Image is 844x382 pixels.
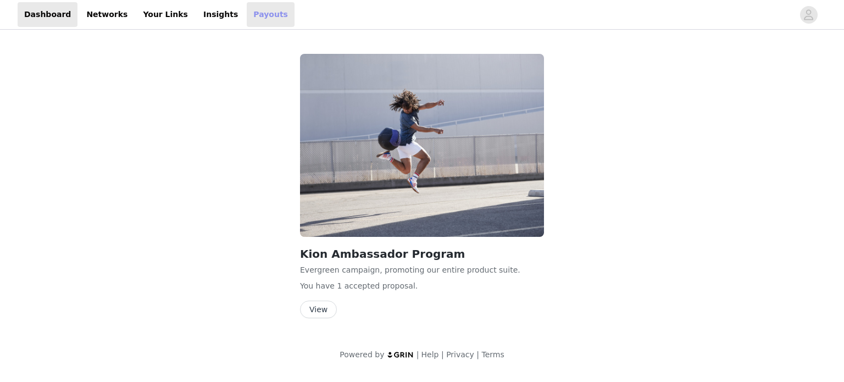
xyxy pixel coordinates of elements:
a: Networks [80,2,134,27]
h2: Kion Ambassador Program [300,246,544,262]
p: Evergreen campaign, promoting our entire product suite. [300,264,544,276]
a: Insights [197,2,245,27]
a: Dashboard [18,2,77,27]
a: View [300,306,337,314]
div: avatar [803,6,814,24]
a: Your Links [136,2,195,27]
span: | [476,350,479,359]
img: logo [387,351,414,358]
a: Privacy [446,350,474,359]
span: | [441,350,444,359]
span: | [417,350,419,359]
a: Help [421,350,439,359]
span: Powered by [340,350,384,359]
a: Payouts [247,2,295,27]
img: Kion [300,54,544,237]
p: You have 1 accepted proposal . [300,280,544,292]
button: View [300,301,337,318]
a: Terms [481,350,504,359]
